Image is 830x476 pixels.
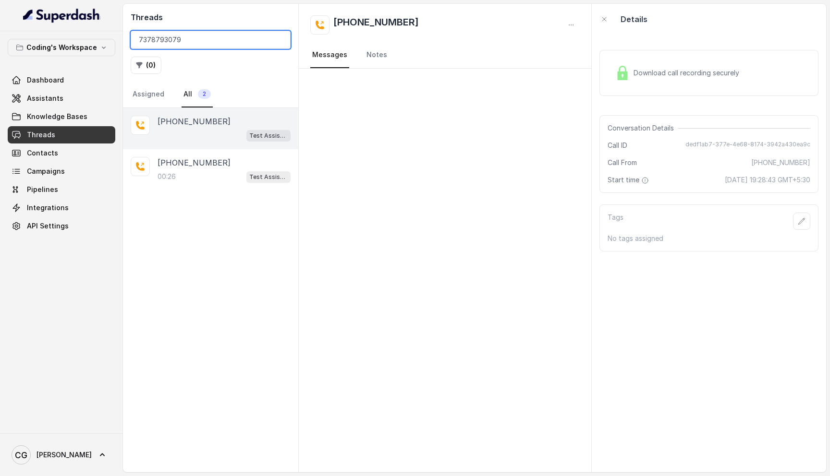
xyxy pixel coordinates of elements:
a: Assigned [131,82,166,107]
span: Call ID [608,141,627,150]
button: Coding's Workspace [8,39,115,56]
a: Integrations [8,199,115,216]
span: Conversation Details [608,123,678,133]
img: light.svg [23,8,100,23]
a: All2 [182,82,213,107]
span: [PERSON_NAME] [37,450,92,460]
p: Coding's Workspace [26,42,97,53]
span: [DATE] 19:28:43 GMT+5:30 [725,175,810,185]
a: API Settings [8,217,115,235]
span: Pipelines [27,185,58,194]
a: Assistants [8,90,115,107]
span: Download call recording securely [634,68,743,78]
input: Search by Call ID or Phone Number [131,31,291,49]
h2: [PHONE_NUMBER] [333,15,419,35]
a: Dashboard [8,71,115,89]
p: Details [621,13,647,25]
text: CG [15,450,27,460]
p: [PHONE_NUMBER] [158,116,231,127]
span: Integrations [27,203,69,213]
a: Messages [310,42,349,68]
span: Contacts [27,148,58,158]
nav: Tabs [310,42,580,68]
p: Test Assistant-3 [249,172,288,182]
span: [PHONE_NUMBER] [751,158,810,167]
button: (0) [131,57,161,74]
a: Pipelines [8,181,115,198]
p: [PHONE_NUMBER] [158,157,231,168]
span: 2 [198,89,211,99]
a: Campaigns [8,163,115,180]
span: Campaigns [27,167,65,176]
p: 00:26 [158,172,176,181]
span: Start time [608,175,651,185]
a: Notes [365,42,389,68]
span: Knowledge Bases [27,112,87,121]
span: Dashboard [27,75,64,85]
p: No tags assigned [608,234,810,243]
span: API Settings [27,221,69,231]
a: Knowledge Bases [8,108,115,125]
a: Contacts [8,144,115,162]
span: Call From [608,158,637,167]
img: Lock Icon [615,66,630,80]
span: Threads [27,130,55,140]
p: Tags [608,213,623,230]
a: [PERSON_NAME] [8,441,115,468]
span: dedf1ab7-377e-4e68-8174-3942a430ea9c [685,141,810,150]
nav: Tabs [131,82,291,107]
a: Threads [8,126,115,143]
h2: Threads [131,12,291,23]
span: Assistants [27,94,63,103]
p: Test Assistant- 2 [249,131,288,141]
